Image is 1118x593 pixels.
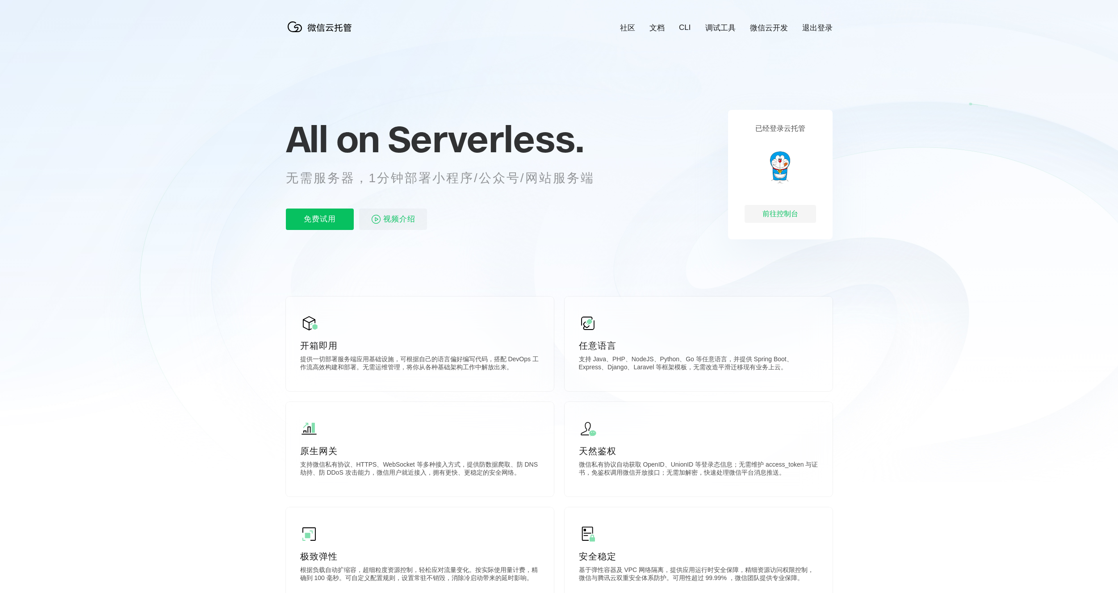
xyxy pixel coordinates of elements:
p: 原生网关 [300,445,540,457]
img: 微信云托管 [286,18,357,36]
p: 已经登录云托管 [755,124,805,134]
a: 退出登录 [802,23,833,33]
a: 调试工具 [705,23,736,33]
p: 支持微信私有协议、HTTPS、WebSocket 等多种接入方式，提供防数据爬取、防 DNS 劫持、防 DDoS 攻击能力，微信用户就近接入，拥有更快、更稳定的安全网络。 [300,461,540,479]
p: 提供一切部署服务端应用基础设施，可根据自己的语言偏好编写代码，搭配 DevOps 工作流高效构建和部署。无需运维管理，将你从各种基础架构工作中解放出来。 [300,355,540,373]
a: 社区 [620,23,635,33]
p: 基于弹性容器及 VPC 网络隔离，提供应用运行时安全保障，精细资源访问权限控制，微信与腾讯云双重安全体系防护。可用性超过 99.99% ，微信团队提供专业保障。 [579,566,818,584]
span: All on [286,117,379,161]
p: 无需服务器，1分钟部署小程序/公众号/网站服务端 [286,169,611,187]
p: 根据负载自动扩缩容，超细粒度资源控制，轻松应对流量变化。按实际使用量计费，精确到 100 毫秒。可自定义配置规则，设置常驻不销毁，消除冷启动带来的延时影响。 [300,566,540,584]
a: 微信云托管 [286,29,357,37]
p: 微信私有协议自动获取 OpenID、UnionID 等登录态信息；无需维护 access_token 与证书，免鉴权调用微信开放接口；无需加解密，快速处理微信平台消息推送。 [579,461,818,479]
div: 前往控制台 [745,205,816,223]
p: 任意语言 [579,339,818,352]
img: video_play.svg [371,214,381,225]
p: 支持 Java、PHP、NodeJS、Python、Go 等任意语言，并提供 Spring Boot、Express、Django、Laravel 等框架模板，无需改造平滑迁移现有业务上云。 [579,355,818,373]
a: 文档 [649,23,665,33]
p: 免费试用 [286,209,354,230]
a: 微信云开发 [750,23,788,33]
p: 开箱即用 [300,339,540,352]
span: Serverless. [388,117,584,161]
p: 安全稳定 [579,550,818,563]
a: CLI [679,23,691,32]
p: 天然鉴权 [579,445,818,457]
p: 极致弹性 [300,550,540,563]
span: 视频介绍 [383,209,415,230]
